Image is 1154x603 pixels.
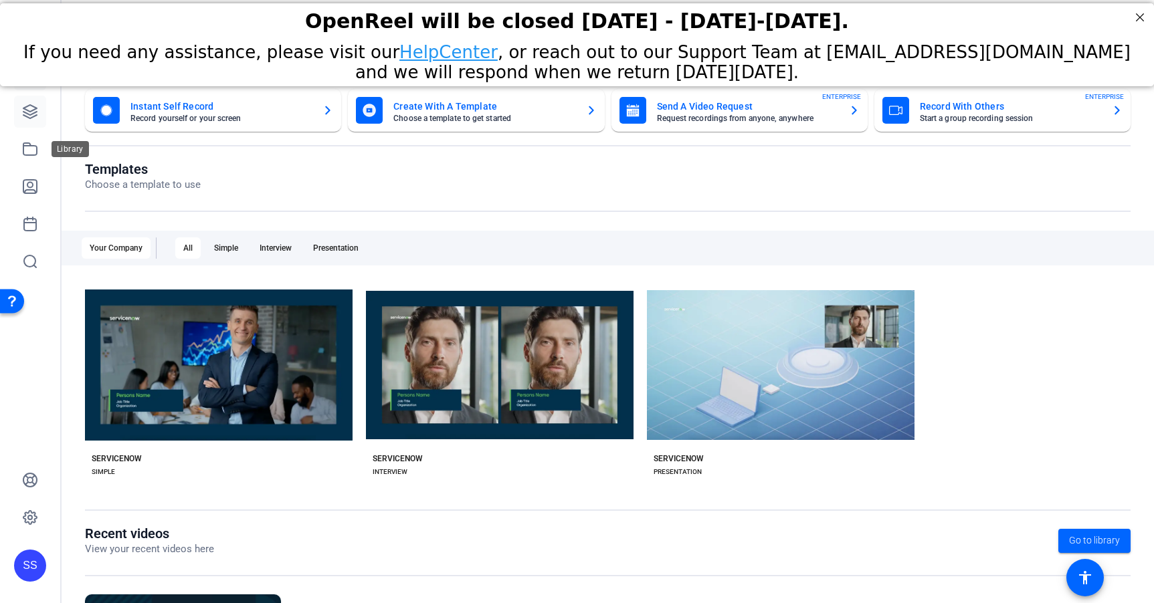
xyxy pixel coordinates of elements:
[92,453,142,464] div: SERVICENOW
[130,98,312,114] mat-card-title: Instant Self Record
[920,114,1101,122] mat-card-subtitle: Start a group recording session
[85,177,201,193] p: Choose a template to use
[130,114,312,122] mat-card-subtitle: Record yourself or your screen
[206,237,246,259] div: Simple
[305,237,367,259] div: Presentation
[874,89,1131,132] button: Record With OthersStart a group recording sessionENTERPRISE
[1085,92,1124,102] span: ENTERPRISE
[14,550,46,582] div: SS
[373,453,423,464] div: SERVICENOW
[399,39,498,59] a: HelpCenter
[393,114,575,122] mat-card-subtitle: Choose a template to get started
[23,39,1131,79] span: If you need any assistance, please visit our , or reach out to our Support Team at [EMAIL_ADDRESS...
[82,237,151,259] div: Your Company
[252,237,300,259] div: Interview
[52,141,89,157] div: Library
[85,89,341,132] button: Instant Self RecordRecord yourself or your screen
[920,98,1101,114] mat-card-title: Record With Others
[85,541,214,557] p: View your recent videos here
[85,161,201,177] h1: Templates
[822,92,861,102] span: ENTERPRISE
[373,467,407,477] div: INTERVIEW
[654,467,702,477] div: PRESENTATION
[17,6,1137,29] div: OpenReel will be closed [DATE] - [DATE]-[DATE].
[1069,533,1120,548] span: Go to library
[393,98,575,114] mat-card-title: Create With A Template
[611,89,868,132] button: Send A Video RequestRequest recordings from anyone, anywhereENTERPRISE
[92,467,115,477] div: SIMPLE
[1058,529,1131,553] a: Go to library
[85,525,214,541] h1: Recent videos
[348,89,604,132] button: Create With A TemplateChoose a template to get started
[657,114,838,122] mat-card-subtitle: Request recordings from anyone, anywhere
[1077,570,1093,586] mat-icon: accessibility
[657,98,838,114] mat-card-title: Send A Video Request
[175,237,201,259] div: All
[654,453,704,464] div: SERVICENOW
